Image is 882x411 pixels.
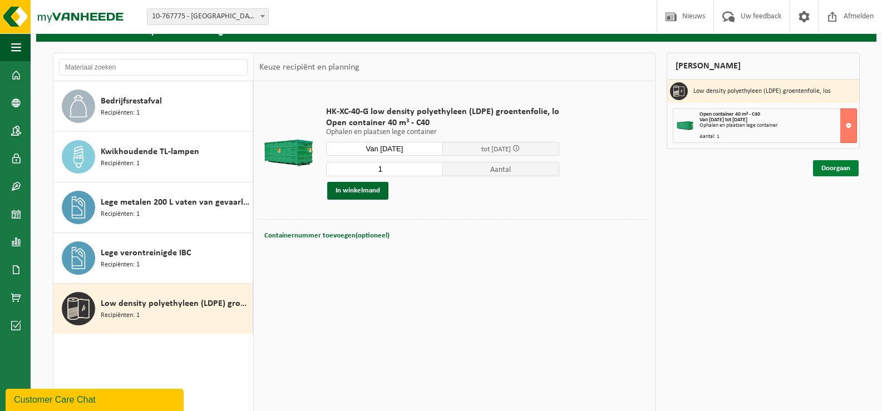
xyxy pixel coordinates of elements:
div: Ophalen en plaatsen lege container [699,123,857,128]
div: Keuze recipiënt en planning [254,53,365,81]
span: Recipiënten: 1 [101,209,140,220]
strong: Van [DATE] tot [DATE] [699,117,747,123]
span: tot [DATE] [481,146,511,153]
span: Lege metalen 200 L vaten van gevaarlijke producten [101,196,250,209]
span: Low density polyethyleen (LDPE) groentenfolie, los [101,297,250,310]
span: Containernummer toevoegen(optioneel) [264,232,390,239]
div: Aantal: 1 [699,134,857,140]
button: Lege verontreinigde IBC Recipiënten: 1 [53,233,253,284]
span: Recipiënten: 1 [101,260,140,270]
h3: Low density polyethyleen (LDPE) groentenfolie, los [693,82,831,100]
span: Recipiënten: 1 [101,108,140,118]
iframe: chat widget [6,387,186,411]
span: Lege verontreinigde IBC [101,246,191,260]
div: [PERSON_NAME] [667,53,860,80]
span: Recipiënten: 1 [101,310,140,321]
input: Materiaal zoeken [59,59,248,76]
span: 10-767775 - WESTFRO - STADEN [147,9,268,24]
span: HK-XC-40-G low density polyethyleen (LDPE) groentenfolie, lo [326,106,559,117]
button: Containernummer toevoegen(optioneel) [263,228,391,244]
button: In winkelmand [327,182,388,200]
span: Bedrijfsrestafval [101,95,162,108]
span: Recipiënten: 1 [101,159,140,169]
button: Bedrijfsrestafval Recipiënten: 1 [53,81,253,132]
input: Selecteer datum [326,142,443,156]
button: Lege metalen 200 L vaten van gevaarlijke producten Recipiënten: 1 [53,182,253,233]
button: Kwikhoudende TL-lampen Recipiënten: 1 [53,132,253,182]
span: Aantal [443,162,560,176]
a: Doorgaan [813,160,859,176]
span: Open container 40 m³ - C40 [326,117,559,128]
span: Kwikhoudende TL-lampen [101,145,199,159]
button: Low density polyethyleen (LDPE) groentenfolie, los Recipiënten: 1 [53,284,253,334]
span: 10-767775 - WESTFRO - STADEN [147,8,269,25]
span: Open container 40 m³ - C40 [699,111,760,117]
p: Ophalen en plaatsen lege container [326,128,559,136]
